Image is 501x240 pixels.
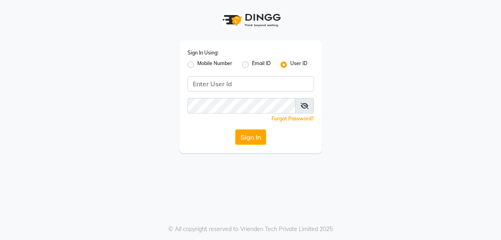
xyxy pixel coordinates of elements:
[188,76,314,92] input: Username
[218,8,283,32] img: logo1.svg
[252,60,271,70] label: Email ID
[188,49,218,57] label: Sign In Using:
[197,60,232,70] label: Mobile Number
[235,129,266,145] button: Sign In
[271,116,314,122] a: Forgot Password?
[188,98,296,113] input: Username
[290,60,307,70] label: User ID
